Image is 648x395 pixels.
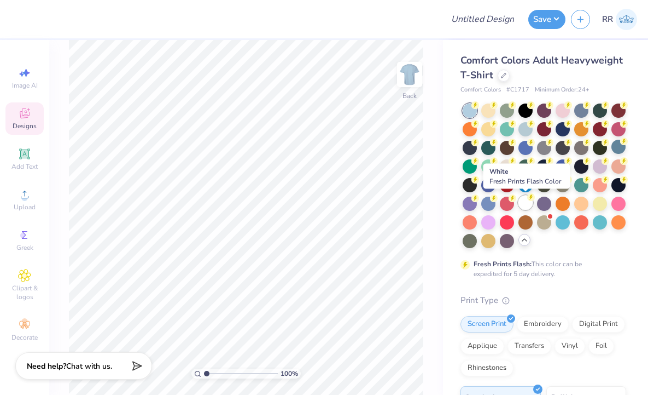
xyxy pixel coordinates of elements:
span: Clipart & logos [5,284,44,301]
strong: Fresh Prints Flash: [474,260,532,268]
span: 100 % [281,369,298,379]
img: Rachel Rothman [616,9,637,30]
span: Comfort Colors Adult Heavyweight T-Shirt [460,54,623,82]
input: Untitled Design [442,8,523,30]
span: Chat with us. [66,361,112,371]
span: Comfort Colors [460,85,501,95]
div: Rhinestones [460,360,513,376]
div: Applique [460,338,504,354]
div: Digital Print [572,316,625,333]
span: RR [602,13,613,26]
div: Embroidery [517,316,569,333]
div: Vinyl [554,338,585,354]
div: This color can be expedited for 5 day delivery. [474,259,608,279]
span: Upload [14,203,36,211]
div: Screen Print [460,316,513,333]
span: Image AI [12,81,38,90]
div: Foil [588,338,614,354]
button: Save [528,10,565,29]
div: Transfers [507,338,551,354]
div: White [483,164,570,189]
span: Fresh Prints Flash Color [489,177,561,186]
strong: Need help? [27,361,66,371]
div: Back [402,91,417,101]
span: Decorate [11,333,38,342]
span: Add Text [11,162,38,171]
span: Minimum Order: 24 + [535,85,589,95]
a: RR [602,9,637,30]
img: Back [399,64,421,85]
div: Print Type [460,294,626,307]
span: Greek [16,243,33,252]
span: # C1717 [506,85,529,95]
span: Designs [13,122,37,130]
